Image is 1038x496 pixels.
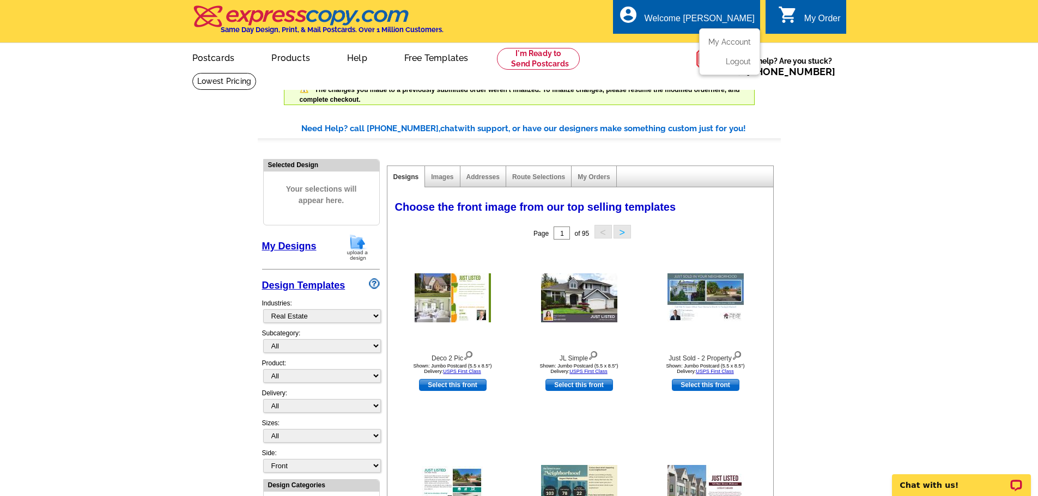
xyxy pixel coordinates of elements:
i: account_circle [618,5,638,25]
div: Design Categories [264,480,379,490]
img: view design details [463,348,474,360]
a: My Designs [262,241,317,252]
span: Your selections will appear here. [272,173,371,217]
span: chat [440,124,458,133]
a: Products [254,44,327,70]
a: Route Selections [512,173,565,181]
iframe: LiveChat chat widget [885,462,1038,496]
img: upload-design [343,234,372,261]
a: use this design [545,379,613,391]
span: Call [728,66,835,77]
a: here [711,86,724,94]
a: [PHONE_NUMBER] [746,66,835,77]
div: Shown: Jumbo Postcard (5.5 x 8.5") Delivery: [519,363,639,374]
a: shopping_cart My Order [778,12,841,26]
a: Design Templates [262,280,345,291]
a: Free Templates [387,44,486,70]
div: Selected Design [264,160,379,170]
img: JL Simple [541,273,617,322]
a: Help [330,44,385,70]
a: USPS First Class [443,369,481,374]
a: Addresses [466,173,500,181]
span: Need help? Are you stuck? [728,56,841,77]
div: Subcategory: [262,328,380,358]
a: use this design [419,379,487,391]
a: Postcards [175,44,252,70]
div: Deco 2 Pic [393,348,513,363]
div: Need Help? call [PHONE_NUMBER], with support, or have our designers make something custom just fo... [301,123,781,135]
div: Product: [262,358,380,388]
img: Deco 2 Pic [415,273,491,322]
span: of 95 [574,230,589,237]
a: My Orders [578,173,610,181]
button: > [614,225,631,238]
div: Industries: [262,293,380,328]
div: Welcome [PERSON_NAME] [645,14,755,29]
div: Just Sold - 2 Property [646,348,766,363]
div: Delivery: [262,388,380,418]
a: USPS First Class [696,369,734,374]
h4: Same Day Design, Print, & Mail Postcards. Over 1 Million Customers. [221,26,444,34]
div: Shown: Jumbo Postcard (5.5 x 8.5") Delivery: [393,363,513,374]
img: view design details [732,348,742,360]
a: Designs [393,173,419,181]
a: My Account [708,38,751,46]
button: < [594,225,612,238]
div: JL Simple [519,348,639,363]
div: Side: [262,448,380,474]
a: USPS First Class [569,369,608,374]
a: Logout [726,57,751,66]
img: Just Sold - 2 Property [667,273,744,322]
span: Choose the front image from our top selling templates [395,201,676,213]
a: Images [431,173,453,181]
img: view design details [588,348,598,360]
div: Sizes: [262,418,380,448]
span: Page [533,230,549,237]
div: Shown: Jumbo Postcard (5.5 x 8.5") Delivery: [646,363,766,374]
a: Same Day Design, Print, & Mail Postcards. Over 1 Million Customers. [192,13,444,34]
div: My Order [804,14,841,29]
i: shopping_cart [778,5,798,25]
img: help [696,43,728,75]
a: use this design [672,379,739,391]
img: design-wizard-help-icon.png [369,278,380,289]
